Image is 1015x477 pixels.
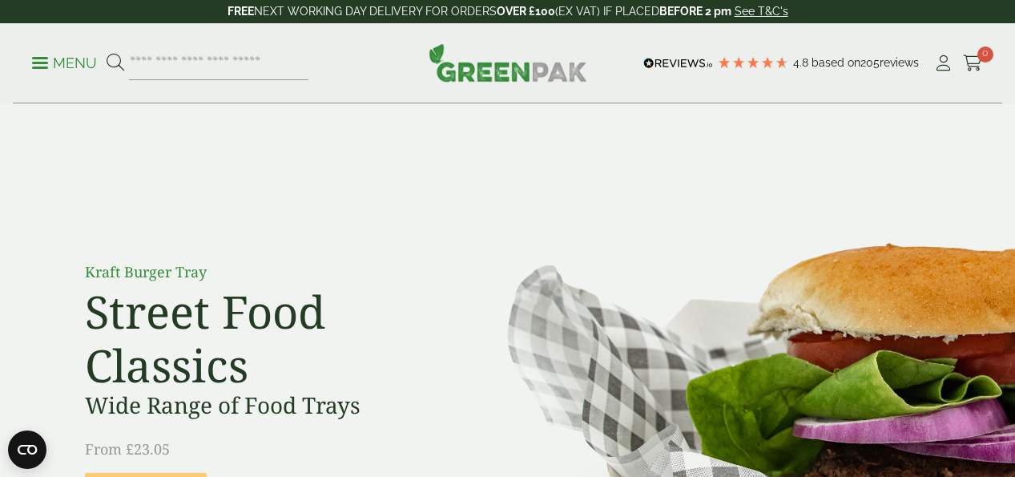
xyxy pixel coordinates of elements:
[735,5,788,18] a: See T&C's
[85,392,445,419] h3: Wide Range of Food Trays
[643,58,713,69] img: REVIEWS.io
[8,431,46,469] button: Open CMP widget
[85,439,170,459] span: From £23.05
[32,54,97,73] p: Menu
[228,5,254,18] strong: FREE
[717,55,789,70] div: 4.79 Stars
[963,51,983,75] a: 0
[85,261,445,283] p: Kraft Burger Tray
[880,56,919,69] span: reviews
[32,54,97,70] a: Menu
[85,285,445,392] h2: Street Food Classics
[977,46,993,63] span: 0
[933,55,953,71] i: My Account
[812,56,860,69] span: Based on
[429,43,587,82] img: GreenPak Supplies
[860,56,880,69] span: 205
[963,55,983,71] i: Cart
[659,5,731,18] strong: BEFORE 2 pm
[793,56,812,69] span: 4.8
[497,5,555,18] strong: OVER £100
